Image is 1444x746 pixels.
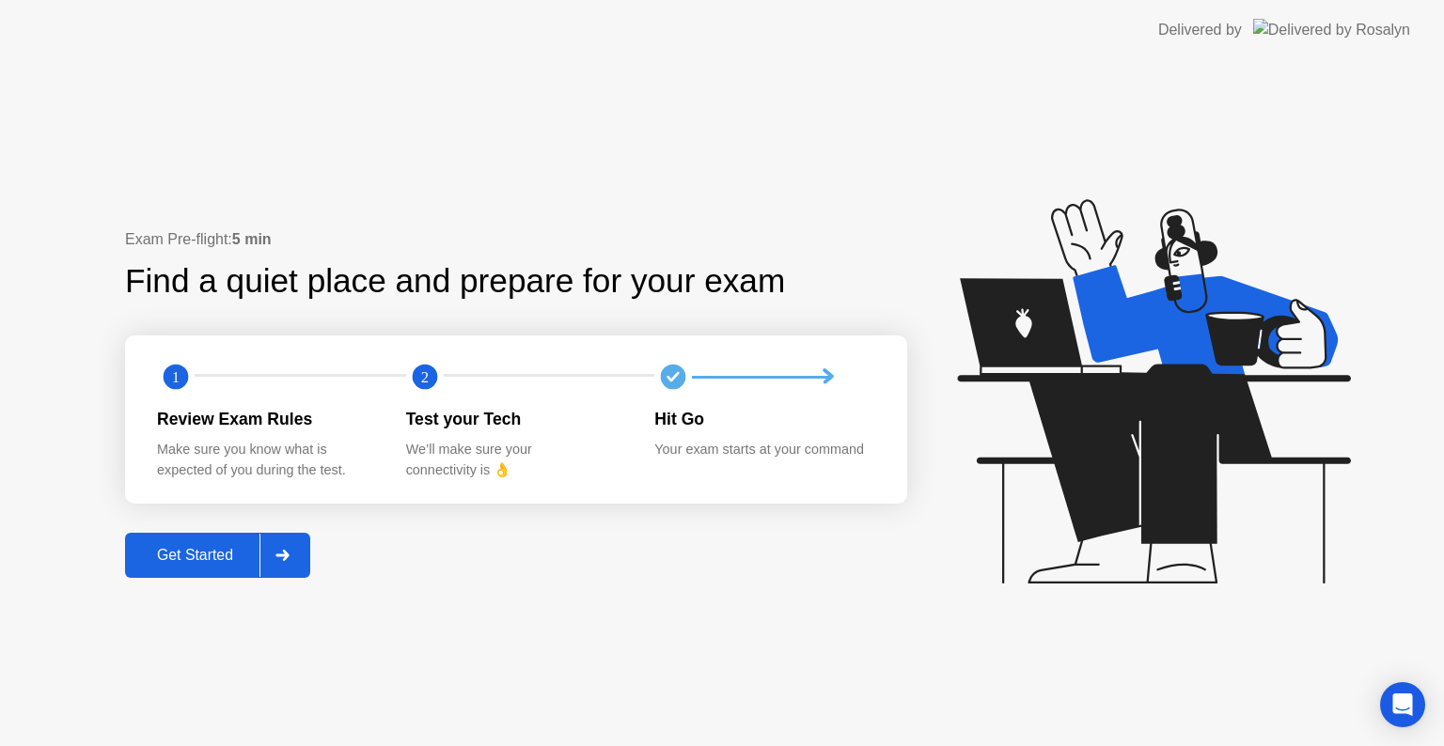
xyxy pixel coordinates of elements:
[131,547,259,564] div: Get Started
[125,533,310,578] button: Get Started
[1380,682,1425,727] div: Open Intercom Messenger
[654,407,873,431] div: Hit Go
[157,407,376,431] div: Review Exam Rules
[125,228,907,251] div: Exam Pre-flight:
[406,440,625,480] div: We’ll make sure your connectivity is 👌
[1253,19,1410,40] img: Delivered by Rosalyn
[172,368,180,386] text: 1
[232,231,272,247] b: 5 min
[654,440,873,460] div: Your exam starts at your command
[406,407,625,431] div: Test your Tech
[157,440,376,480] div: Make sure you know what is expected of you during the test.
[1158,19,1242,41] div: Delivered by
[421,368,429,386] text: 2
[125,256,788,306] div: Find a quiet place and prepare for your exam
